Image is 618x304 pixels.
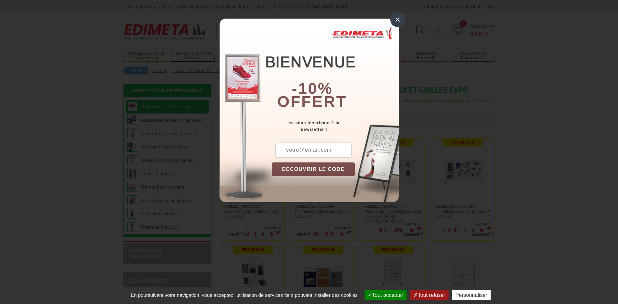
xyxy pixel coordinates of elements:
[452,290,491,300] button: Personnaliser (fenêtre modale)
[272,120,399,133] div: en vous inscrivant à la newsletter !
[275,143,352,158] input: votre@email.com
[272,162,355,176] button: DÉCOUVRIR LE CODE
[365,290,407,300] button: Tout accepter
[292,80,333,97] b: -10%
[390,12,405,27] div: ×
[277,93,347,110] font: offert
[410,290,448,300] button: Tout refuser
[127,292,361,298] span: En poursuivant votre navigation, vous acceptez l'utilisation de services tiers pouvant installer ...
